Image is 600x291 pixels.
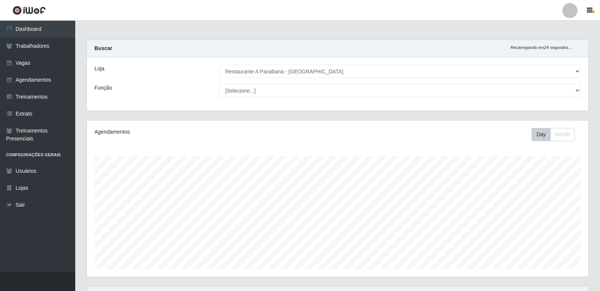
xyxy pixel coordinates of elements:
div: First group [532,128,575,141]
label: Loja [94,65,104,73]
i: Recarregando em 24 segundos... [510,45,572,50]
div: Toolbar with button groups [532,128,581,141]
strong: Buscar [94,45,112,51]
button: Month [550,128,575,141]
label: Função [94,84,112,92]
button: Day [532,128,551,141]
img: CoreUI Logo [12,6,46,15]
div: Agendamentos [94,128,290,136]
